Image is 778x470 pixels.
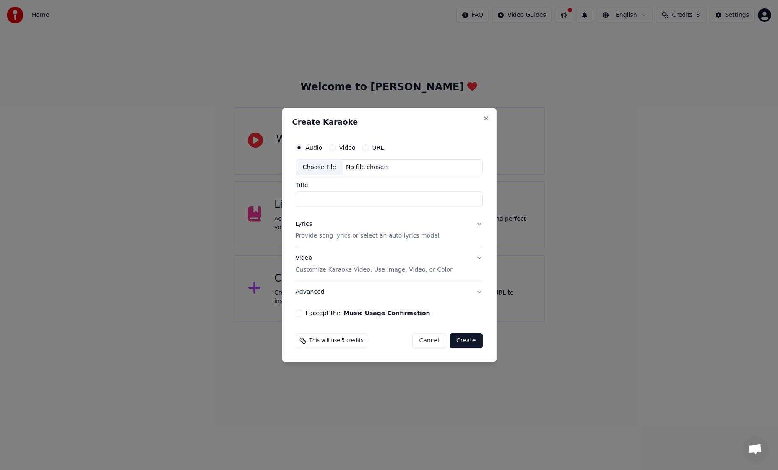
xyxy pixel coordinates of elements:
[296,232,440,240] p: Provide song lyrics or select an auto lyrics model
[310,337,364,344] span: This will use 5 credits
[296,160,343,175] div: Choose File
[292,118,486,126] h2: Create Karaoke
[343,163,391,172] div: No file chosen
[296,213,483,247] button: LyricsProvide song lyrics or select an auto lyrics model
[339,145,355,151] label: Video
[296,266,453,274] p: Customize Karaoke Video: Use Image, Video, or Color
[372,145,384,151] label: URL
[343,310,430,316] button: I accept the
[296,281,483,303] button: Advanced
[306,145,323,151] label: Audio
[296,247,483,281] button: VideoCustomize Karaoke Video: Use Image, Video, or Color
[296,220,312,228] div: Lyrics
[450,333,483,348] button: Create
[296,182,483,188] label: Title
[296,254,453,274] div: Video
[306,310,430,316] label: I accept the
[412,333,446,348] button: Cancel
